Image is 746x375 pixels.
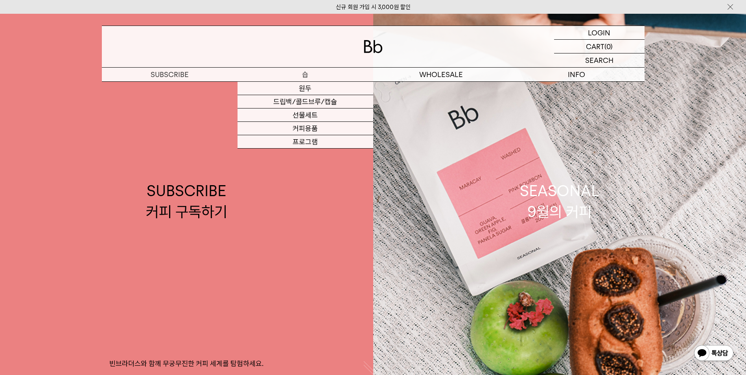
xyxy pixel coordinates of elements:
p: LOGIN [588,26,610,39]
a: 커피용품 [238,122,373,135]
a: SUBSCRIBE [102,68,238,81]
a: 숍 [238,68,373,81]
a: 선물세트 [238,108,373,122]
a: 드립백/콜드브루/캡슐 [238,95,373,108]
p: (0) [604,40,613,53]
p: CART [586,40,604,53]
a: 원두 [238,82,373,95]
a: 프로그램 [238,135,373,149]
a: CART (0) [554,40,645,53]
img: 카카오톡 채널 1:1 채팅 버튼 [693,344,734,363]
a: LOGIN [554,26,645,40]
div: SUBSCRIBE 커피 구독하기 [146,180,227,222]
p: WHOLESALE [373,68,509,81]
p: INFO [509,68,645,81]
div: SEASONAL 9월의 커피 [520,180,599,222]
img: 로고 [364,40,383,53]
a: 신규 회원 가입 시 3,000원 할인 [336,4,411,11]
p: SEARCH [585,53,613,67]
